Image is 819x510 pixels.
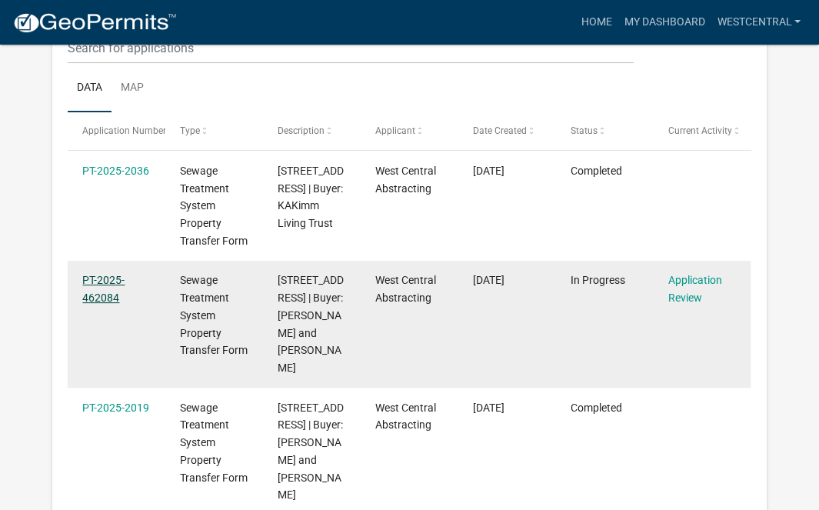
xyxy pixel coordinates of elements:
datatable-header-cell: Current Activity [653,112,751,149]
datatable-header-cell: Date Created [458,112,556,149]
span: 206 MAIN ST E | Buyer: Eric Gunkel and Amy Melby [278,274,344,374]
span: Date Created [473,125,527,136]
span: Sewage Treatment System Property Transfer Form [180,165,248,247]
span: 08/12/2025 [473,165,504,177]
span: Applicant [375,125,415,136]
span: 08/11/2025 [473,274,504,286]
a: Application Review [668,274,722,304]
a: PT-2025-462084 [82,274,125,304]
datatable-header-cell: Application Number [68,112,165,149]
span: Status [571,125,598,136]
input: Search for applications [68,32,633,64]
span: Completed [571,402,622,414]
a: Map [112,64,153,113]
span: Description [278,125,325,136]
span: Application Number [82,125,166,136]
datatable-header-cell: Description [263,112,361,149]
a: PT-2025-2036 [82,165,149,177]
datatable-header-cell: Applicant [361,112,458,149]
a: westcentral [711,8,807,37]
datatable-header-cell: Status [555,112,653,149]
span: In Progress [571,274,625,286]
span: 08/11/2025 [473,402,504,414]
a: Data [68,64,112,113]
span: Sewage Treatment System Property Transfer Form [180,274,248,356]
a: My Dashboard [618,8,711,37]
a: PT-2025-2019 [82,402,149,414]
span: West Central Abstracting [375,402,436,432]
span: West Central Abstracting [375,165,436,195]
span: 236 SEVENTH ST N | Buyer: Darren and Penny Astle [278,402,344,502]
span: 49646 BLYBERGS RD | Buyer: KAKimm Living Trust [278,165,344,229]
a: Home [574,8,618,37]
span: Sewage Treatment System Property Transfer Form [180,402,248,484]
datatable-header-cell: Type [165,112,263,149]
span: West Central Abstracting [375,274,436,304]
span: Completed [571,165,622,177]
span: Current Activity [668,125,732,136]
span: Type [180,125,200,136]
